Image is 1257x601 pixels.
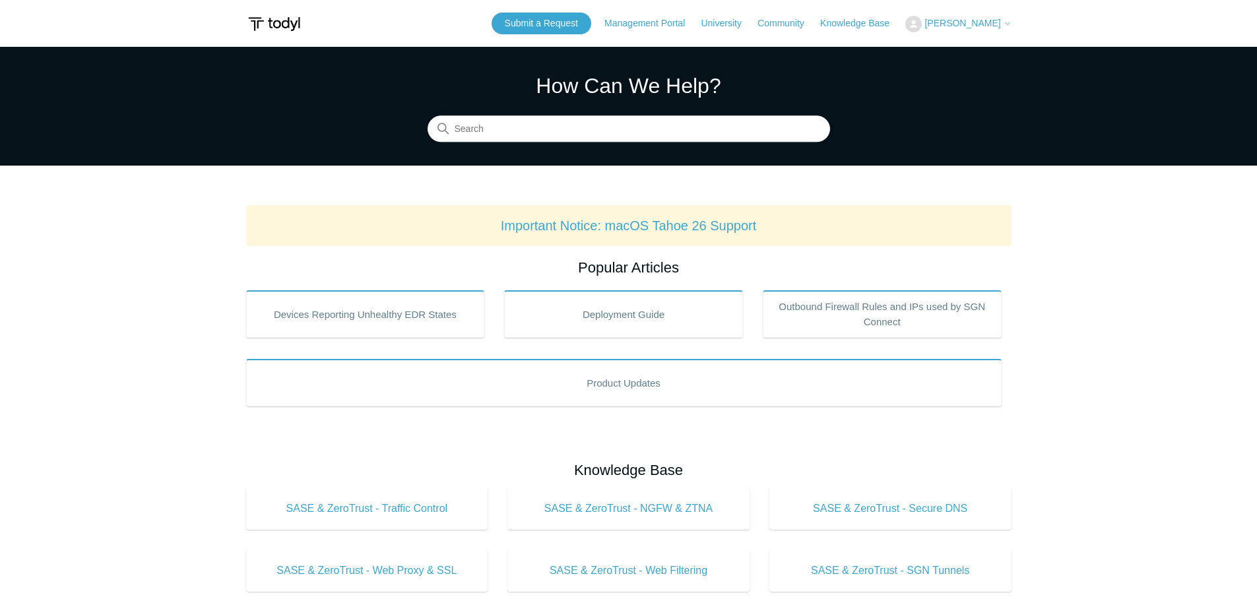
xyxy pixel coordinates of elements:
h2: Knowledge Base [246,459,1012,481]
a: Outbound Firewall Rules and IPs used by SGN Connect [763,290,1002,338]
a: Deployment Guide [504,290,743,338]
span: SASE & ZeroTrust - Web Filtering [527,563,730,579]
span: SASE & ZeroTrust - Web Proxy & SSL [266,563,468,579]
h1: How Can We Help? [428,70,830,102]
span: SASE & ZeroTrust - Secure DNS [789,501,992,517]
span: SASE & ZeroTrust - Traffic Control [266,501,468,517]
h2: Popular Articles [246,257,1012,278]
a: Important Notice: macOS Tahoe 26 Support [501,218,757,233]
a: SASE & ZeroTrust - Web Filtering [507,550,750,592]
span: SASE & ZeroTrust - NGFW & ZTNA [527,501,730,517]
a: University [701,16,754,30]
a: Product Updates [246,359,1002,406]
img: Todyl Support Center Help Center home page [246,12,302,36]
a: SASE & ZeroTrust - SGN Tunnels [769,550,1012,592]
span: [PERSON_NAME] [924,18,1000,28]
input: Search [428,116,830,142]
a: SASE & ZeroTrust - NGFW & ZTNA [507,488,750,530]
a: Knowledge Base [820,16,903,30]
a: Submit a Request [492,13,591,34]
a: Community [757,16,818,30]
a: SASE & ZeroTrust - Traffic Control [246,488,488,530]
button: [PERSON_NAME] [905,16,1011,32]
a: SASE & ZeroTrust - Web Proxy & SSL [246,550,488,592]
a: Devices Reporting Unhealthy EDR States [246,290,485,338]
a: SASE & ZeroTrust - Secure DNS [769,488,1012,530]
span: SASE & ZeroTrust - SGN Tunnels [789,563,992,579]
a: Management Portal [604,16,698,30]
